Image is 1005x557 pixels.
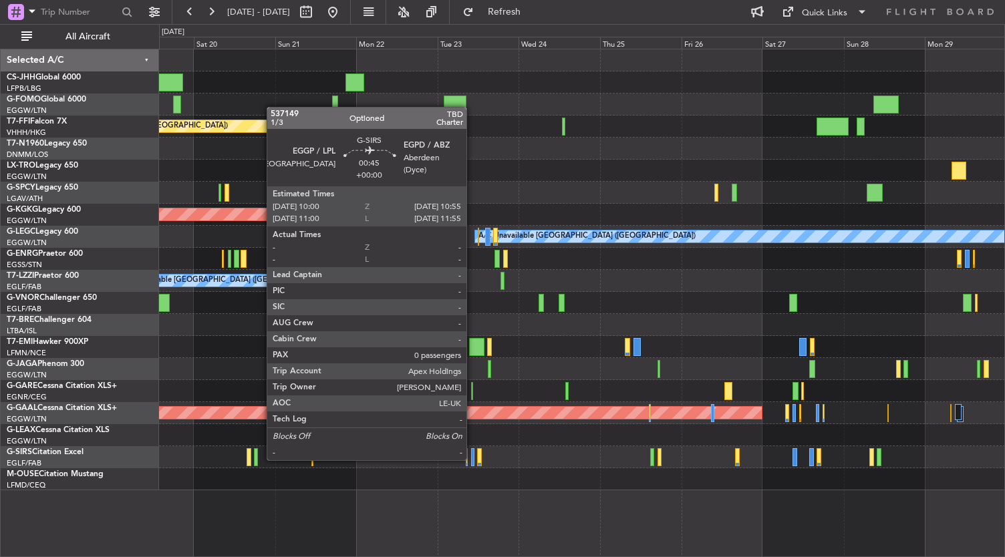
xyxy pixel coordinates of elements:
[7,360,84,368] a: G-JAGAPhenom 300
[41,2,118,22] input: Trip Number
[844,37,925,49] div: Sun 28
[7,96,41,104] span: G-FOMO
[7,250,38,258] span: G-ENRG
[802,7,847,20] div: Quick Links
[7,480,45,490] a: LFMD/CEQ
[682,37,763,49] div: Fri 26
[7,272,79,280] a: T7-LZZIPraetor 600
[7,118,30,126] span: T7-FFI
[7,140,44,148] span: T7-N1960
[7,228,78,236] a: G-LEGCLegacy 600
[7,338,33,346] span: T7-EMI
[476,7,533,17] span: Refresh
[7,470,39,478] span: M-OUSE
[7,294,39,302] span: G-VNOR
[7,360,37,368] span: G-JAGA
[7,194,43,204] a: LGAV/ATH
[775,1,874,23] button: Quick Links
[7,83,41,94] a: LFPB/LBG
[7,162,35,170] span: LX-TRO
[7,260,42,270] a: EGSS/STN
[7,426,110,434] a: G-LEAXCessna Citation XLS
[116,270,333,291] div: A/C Unavailable [GEOGRAPHIC_DATA] ([GEOGRAPHIC_DATA])
[7,470,104,478] a: M-OUSECitation Mustang
[7,172,47,182] a: EGGW/LTN
[394,337,521,357] div: Planned Maint [GEOGRAPHIC_DATA]
[7,282,41,292] a: EGLF/FAB
[519,37,600,49] div: Wed 24
[7,250,83,258] a: G-ENRGPraetor 600
[7,294,97,302] a: G-VNORChallenger 650
[7,184,78,192] a: G-SPCYLegacy 650
[7,448,84,456] a: G-SIRSCitation Excel
[7,414,47,424] a: EGGW/LTN
[762,37,844,49] div: Sat 27
[7,458,41,468] a: EGLF/FAB
[7,404,117,412] a: G-GAALCessna Citation XLS+
[7,216,47,226] a: EGGW/LTN
[356,37,438,49] div: Mon 22
[7,162,78,170] a: LX-TROLegacy 650
[600,37,682,49] div: Thu 25
[7,404,37,412] span: G-GAAL
[15,26,145,47] button: All Aircraft
[7,206,81,214] a: G-KGKGLegacy 600
[7,73,81,81] a: CS-JHHGlobal 6000
[7,73,35,81] span: CS-JHH
[7,128,46,138] a: VHHH/HKG
[7,348,46,358] a: LFMN/NCE
[7,448,32,456] span: G-SIRS
[7,118,67,126] a: T7-FFIFalcon 7X
[7,392,47,402] a: EGNR/CEG
[7,382,37,390] span: G-GARE
[7,238,47,248] a: EGGW/LTN
[7,316,92,324] a: T7-BREChallenger 604
[162,27,184,38] div: [DATE]
[7,140,87,148] a: T7-N1960Legacy 650
[438,37,519,49] div: Tue 23
[7,382,117,390] a: G-GARECessna Citation XLS+
[7,150,48,160] a: DNMM/LOS
[7,316,34,324] span: T7-BRE
[227,6,290,18] span: [DATE] - [DATE]
[7,326,37,336] a: LTBA/ISL
[7,426,35,434] span: G-LEAX
[7,370,47,380] a: EGGW/LTN
[7,436,47,446] a: EGGW/LTN
[7,106,47,116] a: EGGW/LTN
[478,226,696,246] div: A/C Unavailable [GEOGRAPHIC_DATA] ([GEOGRAPHIC_DATA])
[194,37,275,49] div: Sat 20
[35,32,141,41] span: All Aircraft
[7,272,34,280] span: T7-LZZI
[7,338,88,346] a: T7-EMIHawker 900XP
[275,37,357,49] div: Sun 21
[7,304,41,314] a: EGLF/FAB
[456,1,537,23] button: Refresh
[7,96,86,104] a: G-FOMOGlobal 6000
[7,184,35,192] span: G-SPCY
[7,228,35,236] span: G-LEGC
[7,206,38,214] span: G-KGKG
